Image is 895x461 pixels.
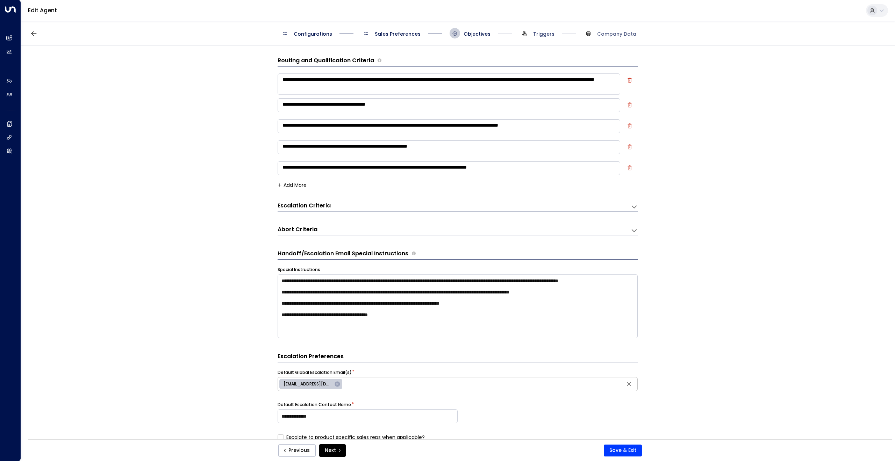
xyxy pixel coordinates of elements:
[278,444,316,457] button: Previous
[278,56,374,65] h3: Routing and Qualification Criteria
[278,402,351,408] label: Default Escalation Contact Name
[278,226,317,234] h3: Abort Criteria
[319,444,346,457] button: Next
[278,369,352,376] label: Default Global Escalation Email(s)
[412,249,416,258] span: Provide any specific instructions for the content of handoff or escalation emails. These notes gu...
[294,30,332,37] span: Configurations
[533,30,554,37] span: Triggers
[278,226,638,235] div: Abort CriteriaDefine the scenarios in which the AI agent should abort or terminate the conversati...
[378,56,381,65] span: Define the criteria the agent uses to determine whether a lead is qualified for further actions l...
[278,182,307,188] button: Add More
[604,445,642,456] button: Save & Exit
[278,249,408,258] h3: Handoff/Escalation Email Special Instructions
[279,381,336,387] span: [EMAIL_ADDRESS][DOMAIN_NAME]
[279,379,342,389] div: [EMAIL_ADDRESS][DOMAIN_NAME]
[597,30,636,37] span: Company Data
[375,30,421,37] span: Sales Preferences
[28,6,57,14] a: Edit Agent
[624,379,634,389] button: Clear
[278,267,320,273] label: Special Instructions
[278,434,425,441] label: Escalate to product specific sales reps when applicable?
[278,202,638,212] div: Escalation CriteriaDefine the scenarios in which the AI agent should escalate the conversation to...
[464,30,491,37] span: Objectives
[278,352,638,362] h3: Escalation Preferences
[278,202,331,210] h3: Escalation Criteria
